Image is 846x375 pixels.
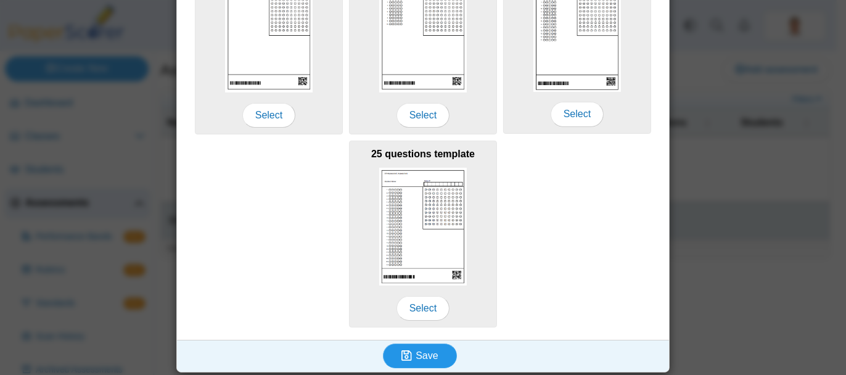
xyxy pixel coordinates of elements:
[416,350,438,361] span: Save
[379,168,467,286] img: scan_sheet_25_questions.png
[396,296,450,321] span: Select
[551,102,604,126] span: Select
[371,149,475,159] b: 25 questions template
[242,103,295,128] span: Select
[383,344,457,368] button: Save
[396,103,450,128] span: Select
